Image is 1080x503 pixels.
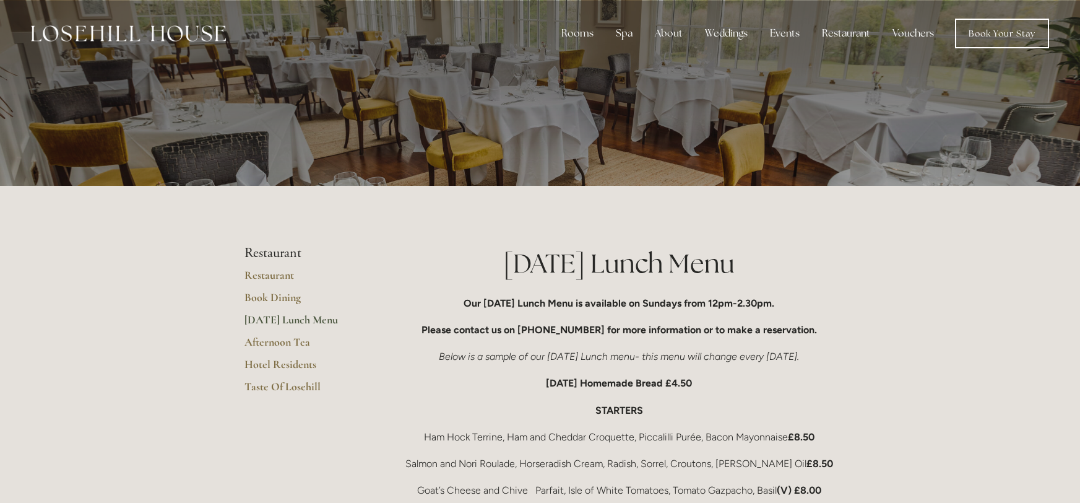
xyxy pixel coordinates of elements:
a: Hotel Residents [244,357,363,380]
a: Vouchers [883,21,944,46]
img: Losehill House [31,25,226,42]
div: Weddings [695,21,758,46]
a: Afternoon Tea [244,335,363,357]
strong: [DATE] Homemade Bread £4.50 [546,377,692,389]
div: Events [760,21,810,46]
a: Taste Of Losehill [244,380,363,402]
div: Rooms [551,21,603,46]
li: Restaurant [244,245,363,261]
strong: £8.50 [788,431,814,443]
strong: STARTERS [595,405,643,416]
a: [DATE] Lunch Menu [244,313,363,335]
em: Below is a sample of our [DATE] Lunch menu- this menu will change every [DATE]. [439,351,799,362]
div: About [645,21,693,46]
strong: Our [DATE] Lunch Menu is available on Sundays from 12pm-2.30pm. [464,297,774,309]
p: Goat’s Cheese and Chive Parfait, Isle of White Tomatoes, Tomato Gazpacho, Basil [402,482,836,499]
strong: Please contact us on [PHONE_NUMBER] for more information or to make a reservation. [421,324,817,336]
strong: £8.50 [806,458,833,470]
a: Restaurant [244,268,363,291]
h1: [DATE] Lunch Menu [402,245,836,282]
a: Book Dining [244,291,363,313]
div: Restaurant [812,21,880,46]
a: Book Your Stay [955,19,1049,48]
div: Spa [606,21,642,46]
strong: (V) £8.00 [777,484,821,496]
p: Salmon and Nori Roulade, Horseradish Cream, Radish, Sorrel, Croutons, [PERSON_NAME] Oil [402,455,836,472]
p: Ham Hock Terrine, Ham and Cheddar Croquette, Piccalilli Purée, Bacon Mayonnaise [402,429,836,445]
